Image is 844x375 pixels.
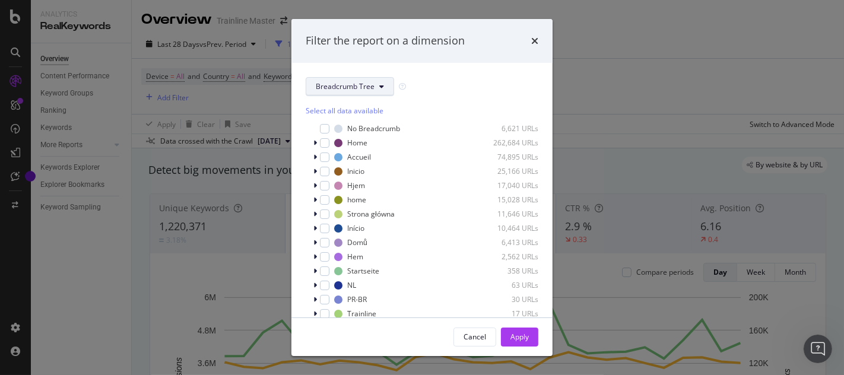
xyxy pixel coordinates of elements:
[480,280,538,290] div: 63 URLs
[501,328,538,347] button: Apply
[347,180,365,190] div: Hjem
[464,332,486,342] div: Cancel
[480,223,538,233] div: 10,464 URLs
[804,335,832,363] iframe: Intercom live chat
[316,81,375,91] span: Breadcrumb Tree
[480,237,538,247] div: 6,413 URLs
[306,106,538,116] div: Select all data available
[347,266,379,276] div: Startseite
[480,152,538,162] div: 74,895 URLs
[480,138,538,148] div: 262,684 URLs
[347,166,364,176] div: Inicio
[291,19,553,356] div: modal
[480,166,538,176] div: 25,166 URLs
[480,180,538,190] div: 17,040 URLs
[347,209,395,219] div: Strona główna
[347,152,371,162] div: Accueil
[480,252,538,262] div: 2,562 URLs
[306,33,465,49] div: Filter the report on a dimension
[480,195,538,205] div: 15,028 URLs
[453,328,496,347] button: Cancel
[347,123,400,134] div: No Breadcrumb
[531,33,538,49] div: times
[347,237,367,247] div: Domů
[510,332,529,342] div: Apply
[480,294,538,304] div: 30 URLs
[347,252,363,262] div: Hem
[480,123,538,134] div: 6,621 URLs
[480,309,538,319] div: 17 URLs
[306,77,394,96] button: Breadcrumb Tree
[480,266,538,276] div: 358 URLs
[347,138,367,148] div: Home
[347,223,364,233] div: Início
[347,294,367,304] div: PR-BR
[347,309,376,319] div: Trainline
[347,280,356,290] div: NL
[480,209,538,219] div: 11,646 URLs
[347,195,366,205] div: home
